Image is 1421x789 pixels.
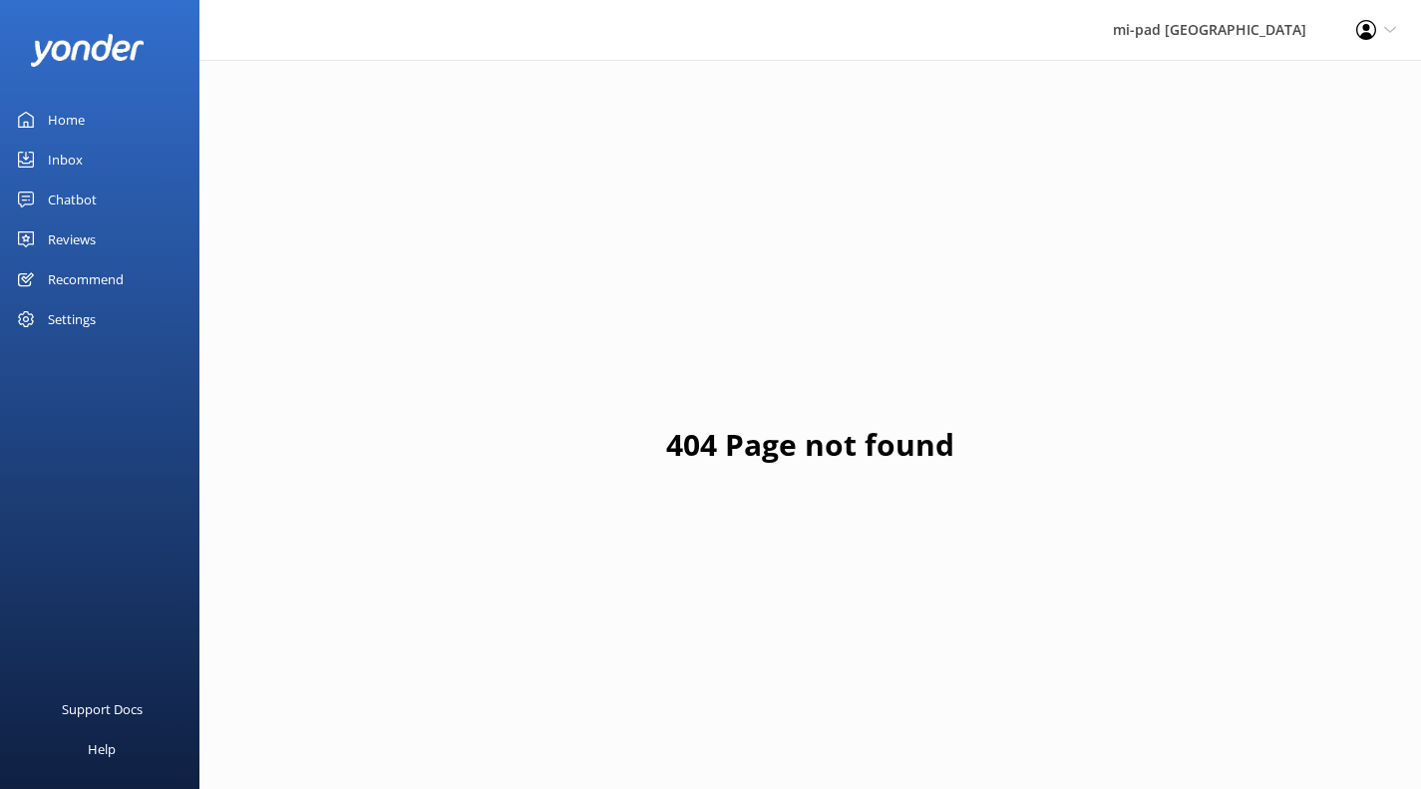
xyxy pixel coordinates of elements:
[48,100,85,140] div: Home
[48,299,96,339] div: Settings
[48,180,97,219] div: Chatbot
[48,219,96,259] div: Reviews
[48,140,83,180] div: Inbox
[666,421,954,469] h1: 404 Page not found
[30,34,145,67] img: yonder-white-logo.png
[88,729,116,769] div: Help
[62,689,143,729] div: Support Docs
[48,259,124,299] div: Recommend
